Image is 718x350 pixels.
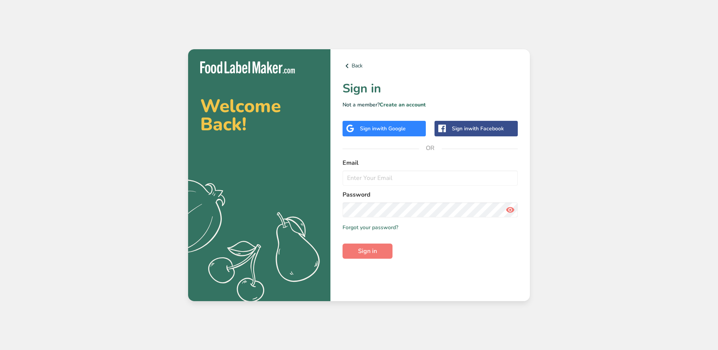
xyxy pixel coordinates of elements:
span: OR [419,137,442,159]
a: Create an account [380,101,426,108]
div: Sign in [360,125,406,133]
button: Sign in [343,244,392,259]
h1: Sign in [343,80,518,98]
span: Sign in [358,247,377,256]
label: Email [343,158,518,167]
p: Not a member? [343,101,518,109]
input: Enter Your Email [343,170,518,186]
label: Password [343,190,518,199]
a: Forgot your password? [343,223,398,231]
h2: Welcome Back! [200,97,318,133]
img: Food Label Maker [200,61,295,74]
a: Back [343,61,518,70]
div: Sign in [452,125,504,133]
span: with Google [376,125,406,132]
span: with Facebook [468,125,504,132]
